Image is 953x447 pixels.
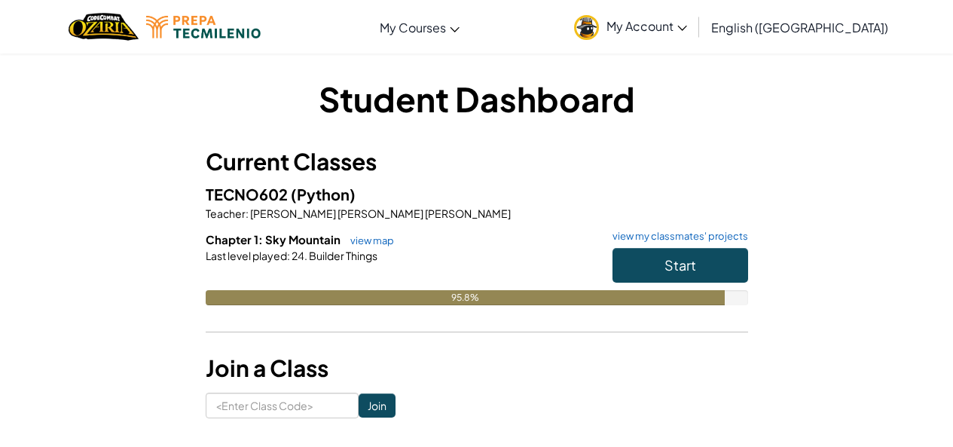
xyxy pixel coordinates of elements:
input: Join [359,393,396,418]
span: : [246,207,249,220]
span: TECNO602 [206,185,291,204]
a: English ([GEOGRAPHIC_DATA]) [704,7,896,47]
span: : [287,249,290,262]
span: My Account [606,18,687,34]
h1: Student Dashboard [206,75,748,122]
span: Start [664,256,696,274]
span: English ([GEOGRAPHIC_DATA]) [711,20,888,35]
a: view my classmates' projects [605,231,748,241]
a: Ozaria by CodeCombat logo [69,11,139,42]
h3: Join a Class [206,351,748,385]
img: Tecmilenio logo [146,16,261,38]
h3: Current Classes [206,145,748,179]
span: Chapter 1: Sky Mountain [206,232,343,246]
div: 95.8% [206,290,725,305]
span: (Python) [291,185,356,204]
a: My Courses [372,7,467,47]
input: <Enter Class Code> [206,393,359,418]
span: 24. [290,249,307,262]
span: My Courses [380,20,446,35]
span: Last level played [206,249,287,262]
img: Home [69,11,139,42]
span: Builder Things [307,249,377,262]
img: avatar [574,15,599,40]
a: My Account [567,3,695,51]
span: Teacher [206,207,246,220]
a: view map [343,234,394,246]
button: Start [612,248,748,283]
span: [PERSON_NAME] [PERSON_NAME] [PERSON_NAME] [249,207,511,220]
